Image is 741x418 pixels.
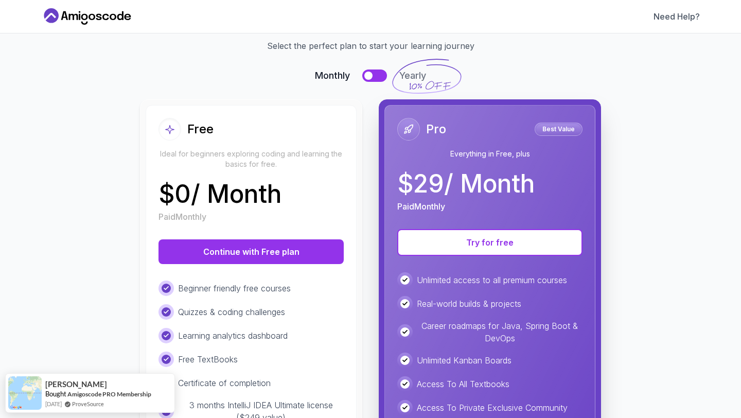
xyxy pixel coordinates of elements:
p: $ 29 / Month [397,171,535,196]
p: Access To All Textbooks [417,378,509,390]
p: $ 0 / Month [158,182,281,206]
h2: Pro [426,121,446,137]
button: Try for free [397,229,583,256]
p: Access To Private Exclusive Community [417,402,568,414]
p: Learning analytics dashboard [178,329,288,342]
p: Real-world builds & projects [417,298,521,310]
span: [DATE] [45,399,62,408]
h2: Free [187,121,214,137]
p: Ideal for beginners exploring coding and learning the basics for free. [158,149,344,169]
span: Bought [45,390,66,398]
p: Paid Monthly [158,211,206,223]
img: provesource social proof notification image [8,376,42,410]
p: Select the perfect plan to start your learning journey [54,40,687,52]
a: ProveSource [72,399,104,408]
button: Continue with Free plan [158,239,344,264]
p: Quizzes & coding challenges [178,306,285,318]
p: Certificate of completion [178,377,271,389]
span: Monthly [315,68,350,83]
p: Beginner friendly free courses [178,282,291,294]
p: Unlimited access to all premium courses [417,274,567,286]
p: Unlimited Kanban Boards [417,354,511,367]
p: Career roadmaps for Java, Spring Boot & DevOps [417,320,583,344]
p: Everything in Free, plus [397,149,583,159]
p: Best Value [536,124,581,134]
span: [PERSON_NAME] [45,380,107,389]
p: Paid Monthly [397,200,445,213]
p: Free TextBooks [178,353,238,365]
a: Amigoscode PRO Membership [67,390,151,398]
a: Need Help? [654,10,700,23]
